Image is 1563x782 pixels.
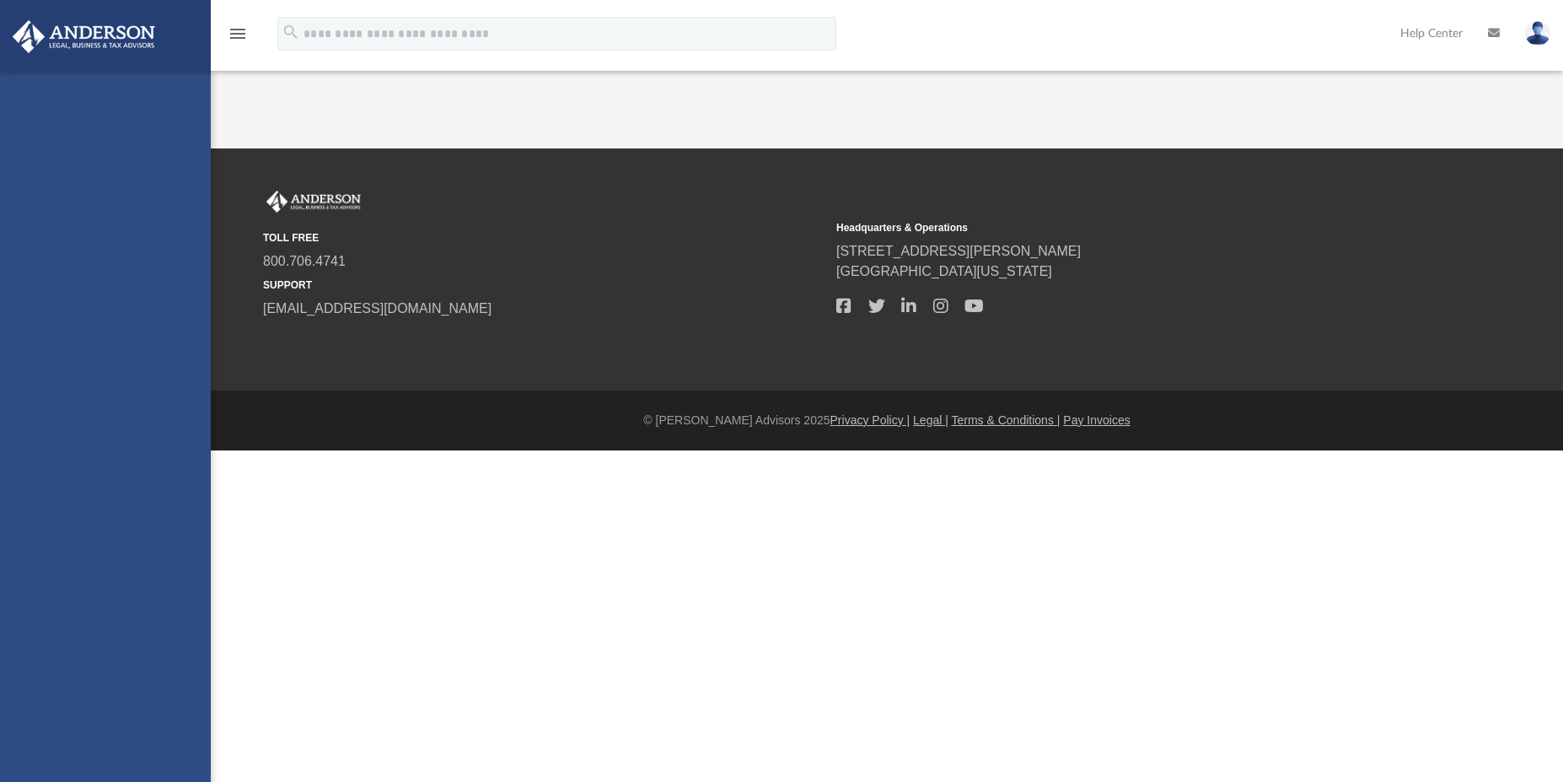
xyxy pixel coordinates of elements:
small: Headquarters & Operations [836,220,1398,235]
a: Privacy Policy | [830,413,910,427]
img: Anderson Advisors Platinum Portal [8,20,160,53]
a: Legal | [913,413,948,427]
small: SUPPORT [263,278,824,293]
a: Pay Invoices [1063,413,1130,427]
div: © [PERSON_NAME] Advisors 2025 [211,412,1563,429]
i: menu [228,24,248,44]
img: User Pic [1525,21,1550,46]
a: [EMAIL_ADDRESS][DOMAIN_NAME] [263,301,491,315]
img: Anderson Advisors Platinum Portal [263,191,364,213]
small: TOLL FREE [263,230,824,245]
a: [GEOGRAPHIC_DATA][US_STATE] [836,264,1052,278]
a: menu [228,32,248,44]
a: Terms & Conditions | [952,413,1061,427]
a: [STREET_ADDRESS][PERSON_NAME] [836,244,1081,258]
i: search [282,23,300,41]
a: 800.706.4741 [263,254,346,268]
